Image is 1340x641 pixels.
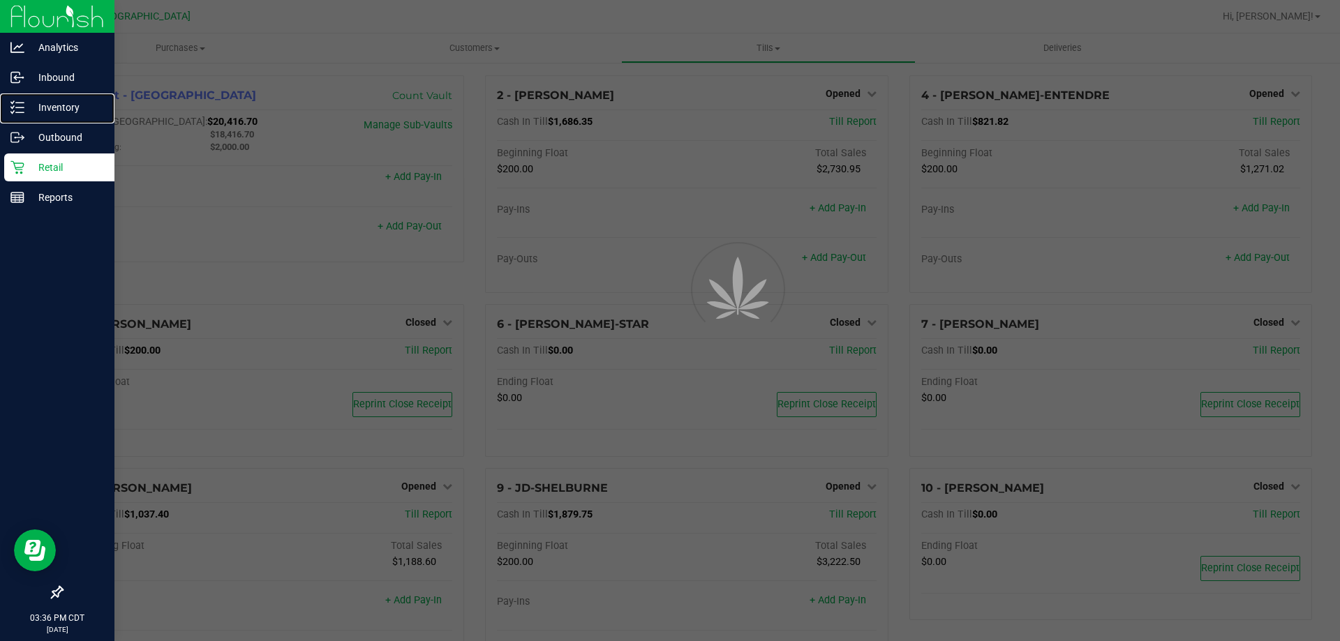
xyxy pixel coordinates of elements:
[24,159,108,176] p: Retail
[24,189,108,206] p: Reports
[10,160,24,174] inline-svg: Retail
[10,70,24,84] inline-svg: Inbound
[6,624,108,635] p: [DATE]
[6,612,108,624] p: 03:36 PM CDT
[10,100,24,114] inline-svg: Inventory
[14,529,56,571] iframe: Resource center
[24,39,108,56] p: Analytics
[24,99,108,116] p: Inventory
[24,69,108,86] p: Inbound
[10,190,24,204] inline-svg: Reports
[10,130,24,144] inline-svg: Outbound
[24,129,108,146] p: Outbound
[10,40,24,54] inline-svg: Analytics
